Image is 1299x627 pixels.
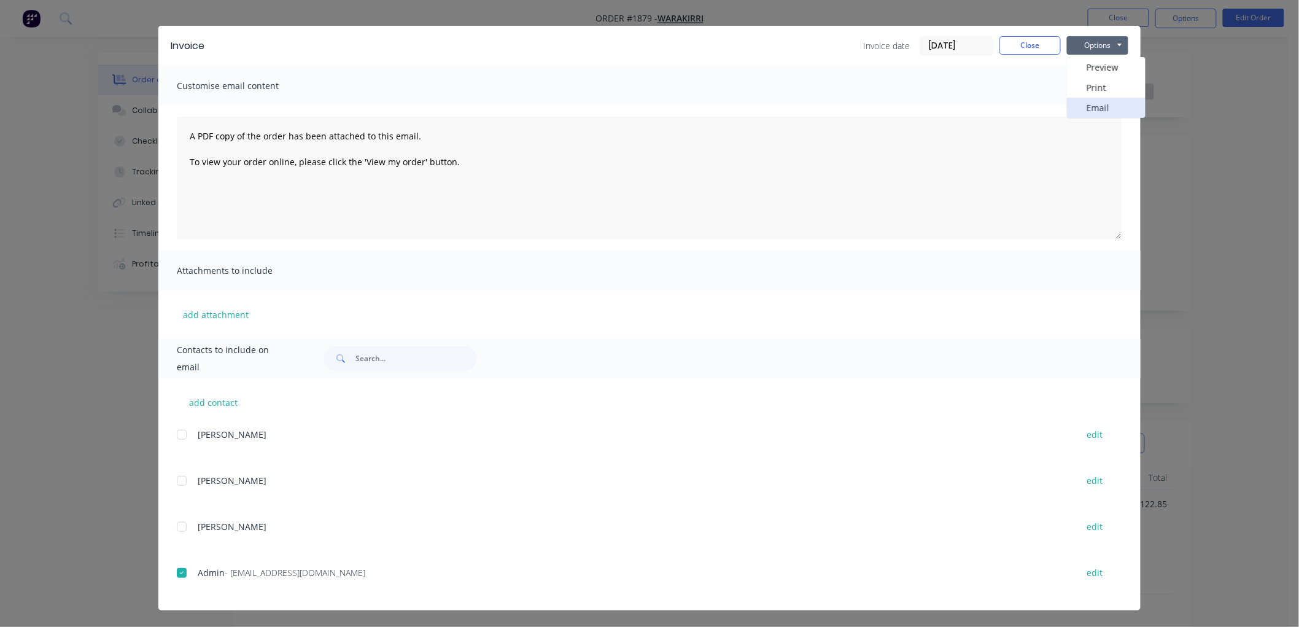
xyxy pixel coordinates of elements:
span: [PERSON_NAME] [198,429,266,440]
button: Print [1067,77,1146,98]
span: Admin [198,567,225,578]
button: add attachment [177,305,255,324]
span: Contacts to include on email [177,341,293,376]
button: Close [999,36,1061,55]
span: Invoice date [863,39,910,52]
input: Search... [355,346,477,371]
button: edit [1080,564,1111,581]
button: edit [1080,426,1111,443]
div: Invoice [171,39,204,53]
button: edit [1080,518,1111,535]
button: edit [1080,472,1111,489]
span: Customise email content [177,77,312,95]
button: Preview [1067,57,1146,77]
button: Email [1067,98,1146,118]
span: - [EMAIL_ADDRESS][DOMAIN_NAME] [225,567,365,578]
span: [PERSON_NAME] [198,521,266,532]
span: [PERSON_NAME] [198,475,266,486]
textarea: A PDF copy of the order has been attached to this email. To view your order online, please click ... [177,117,1122,240]
button: add contact [177,393,250,411]
button: Options [1067,36,1128,55]
span: Attachments to include [177,262,312,279]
